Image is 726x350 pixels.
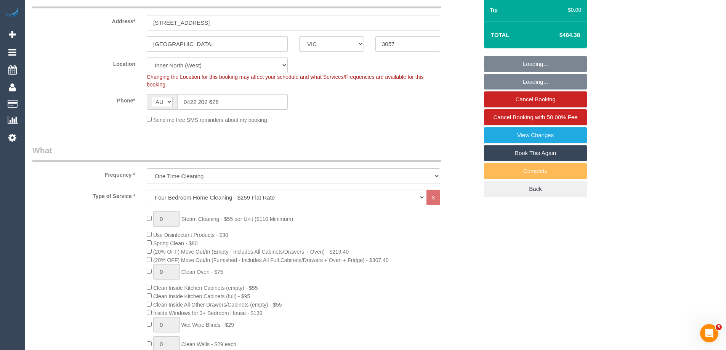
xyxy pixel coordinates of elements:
[559,6,581,14] div: $0.00
[153,249,349,255] span: (20% OFF) Move Out/In (Empty - Includes All Cabinets/Drawers + Oven) - $219.40
[153,117,267,123] span: Send me free SMS reminders about my booking
[147,36,288,52] input: Suburb*
[153,293,250,299] span: Clean Inside Kitchen Cabinets (full) - $95
[537,32,580,38] h4: $484.38
[177,94,288,110] input: Phone*
[32,145,441,162] legend: What
[27,168,141,179] label: Frequency *
[181,322,234,328] span: Wet Wipe Blinds - $29
[181,341,236,347] span: Clean Walls - $29 each
[27,190,141,200] label: Type of Service *
[491,32,510,38] strong: Total
[484,127,587,143] a: View Changes
[484,109,587,125] a: Cancel Booking with 50.00% Fee
[27,94,141,104] label: Phone*
[27,15,141,25] label: Address*
[27,58,141,68] label: Location
[484,91,587,107] a: Cancel Booking
[147,74,424,88] span: Changing the Location for this booking may affect your schedule and what Services/Frequencies are...
[153,232,228,238] span: Use Disinfectant Products - $30
[181,269,223,275] span: Clean Oven - $75
[153,257,389,263] span: (20% OFF) Move Out/In (Furnished - Includes All Full Cabinets/Drawers + Oven + Fridge) - $307.40
[153,240,198,246] span: Spring Clean - $80
[700,324,718,342] iframe: Intercom live chat
[716,324,722,330] span: 5
[484,181,587,197] a: Back
[490,6,498,14] label: Tip
[153,310,263,316] span: Inside Windows for 3+ Bedroom House - $139
[5,8,20,18] img: Automaid Logo
[153,302,282,308] span: Clean Inside All Other Drawers/Cabinets (empty) - $55
[181,216,293,222] span: Steam Cleaning - $55 per Unit ($110 Minimum)
[375,36,440,52] input: Post Code*
[484,145,587,161] a: Book This Again
[494,114,578,120] span: Cancel Booking with 50.00% Fee
[153,285,258,291] span: Clean Inside Kitchen Cabinets (empty) - $55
